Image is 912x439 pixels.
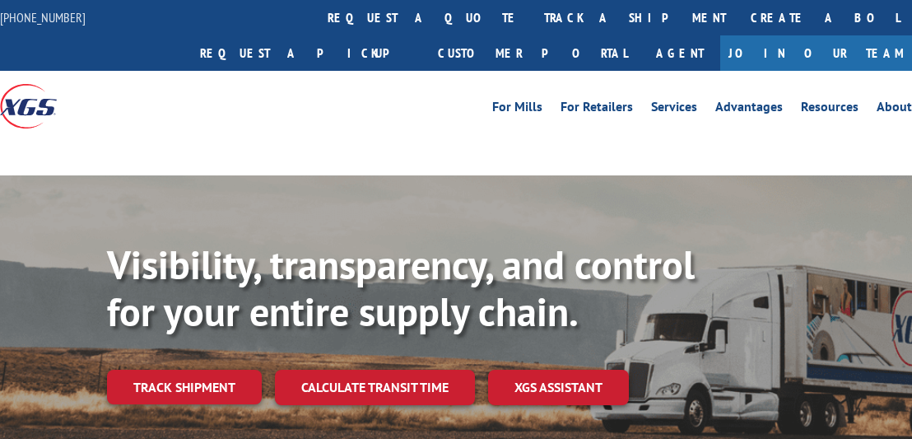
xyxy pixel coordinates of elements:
a: Request a pickup [188,35,426,71]
a: For Retailers [561,100,633,119]
a: For Mills [492,100,542,119]
a: About [877,100,912,119]
a: Agent [640,35,720,71]
a: Join Our Team [720,35,912,71]
a: Services [651,100,697,119]
a: Resources [801,100,858,119]
a: Customer Portal [426,35,640,71]
a: Track shipment [107,370,262,404]
a: XGS ASSISTANT [488,370,629,405]
a: Advantages [715,100,783,119]
b: Visibility, transparency, and control for your entire supply chain. [107,239,695,338]
a: Calculate transit time [275,370,475,405]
